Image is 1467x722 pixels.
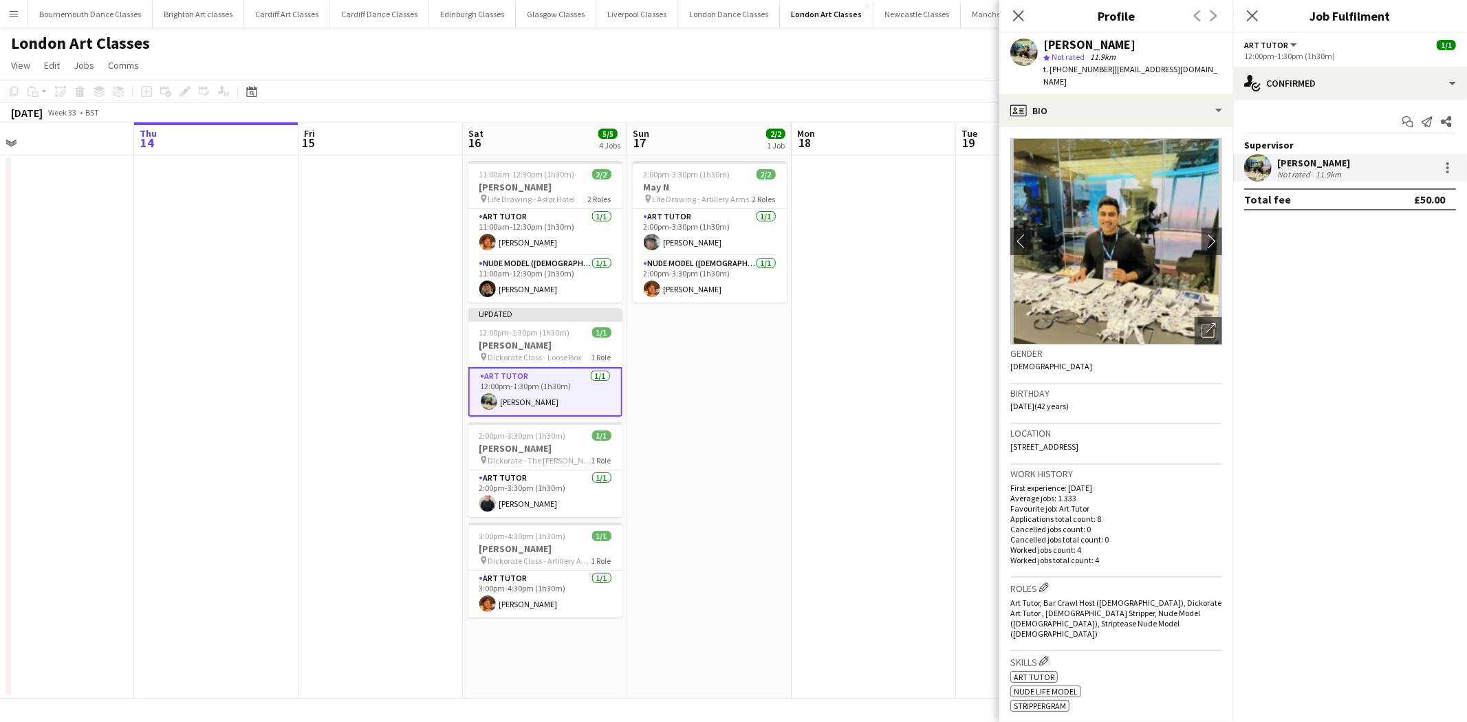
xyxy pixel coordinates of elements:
div: BST [85,107,99,118]
div: Updated12:00pm-1:30pm (1h30m)1/1[PERSON_NAME] Dickorate Class - Loose Box1 RoleArt Tutor1/112:00p... [468,308,622,417]
h3: Job Fulfilment [1233,7,1467,25]
p: Favourite job: Art Tutor [1010,503,1222,514]
p: Cancelled jobs count: 0 [1010,524,1222,534]
button: Cardiff Dance Classes [330,1,429,28]
span: View [11,59,30,72]
span: Edit [44,59,60,72]
span: 5/5 [598,129,618,139]
img: Crew avatar or photo [1010,138,1222,344]
button: London Art Classes [780,1,873,28]
span: [DATE] (42 years) [1010,401,1069,411]
h3: Profile [999,7,1233,25]
app-job-card: 3:00pm-4:30pm (1h30m)1/1[PERSON_NAME] Dickorate Class - Artillery Arms1 RoleArt Tutor1/13:00pm-4:... [468,523,622,617]
span: Life Drawing - Artillery Arms [653,194,750,204]
span: 19 [959,135,977,151]
span: Not rated [1052,52,1085,62]
span: [STREET_ADDRESS] [1010,441,1078,452]
p: First experience: [DATE] [1010,483,1222,493]
span: 2/2 [757,169,776,179]
h3: Location [1010,427,1222,439]
div: Supervisor [1233,139,1467,151]
span: Sun [633,127,649,140]
p: Worked jobs count: 4 [1010,545,1222,555]
span: Life Drawing - Astor Hotel [488,194,576,204]
button: Glasgow Classes [516,1,596,28]
app-card-role: Art Tutor1/12:00pm-3:30pm (1h30m)[PERSON_NAME] [468,470,622,517]
span: 18 [795,135,815,151]
div: Open photos pop-in [1195,317,1222,344]
div: 11.9km [1313,169,1344,179]
span: Dickorate Class - Artillery Arms [488,556,591,566]
span: t. [PHONE_NUMBER] [1043,64,1115,74]
span: Art Tutor, Bar Crawl Host ([DEMOGRAPHIC_DATA]), Dickorate Art Tutor , [DEMOGRAPHIC_DATA] Stripper... [1010,598,1221,639]
div: £50.00 [1414,193,1445,206]
button: Newcastle Classes [873,1,961,28]
span: 1/1 [592,531,611,541]
span: 14 [138,135,157,151]
a: Jobs [68,56,100,74]
span: 2:00pm-3:30pm (1h30m) [479,430,566,441]
p: Applications total count: 8 [1010,514,1222,524]
button: Liverpool Classes [596,1,678,28]
span: [DEMOGRAPHIC_DATA] [1010,361,1092,371]
app-card-role: Art Tutor1/12:00pm-3:30pm (1h30m)[PERSON_NAME] [633,209,787,256]
h3: [PERSON_NAME] [468,442,622,455]
app-card-role: Nude Model ([DEMOGRAPHIC_DATA])1/12:00pm-3:30pm (1h30m)[PERSON_NAME] [633,256,787,303]
span: Art Tutor [1244,40,1288,50]
div: [DATE] [11,106,43,120]
h1: London Art Classes [11,33,150,54]
span: Comms [108,59,139,72]
button: London Dance Classes [678,1,780,28]
a: Comms [102,56,144,74]
button: Edinburgh Classes [429,1,516,28]
span: Strippergram [1014,701,1066,711]
div: Bio [999,94,1233,127]
span: 12:00pm-1:30pm (1h30m) [479,327,570,338]
button: Manchester Classes [961,1,1053,28]
app-card-role: Art Tutor1/13:00pm-4:30pm (1h30m)[PERSON_NAME] [468,571,622,617]
h3: [PERSON_NAME] [468,181,622,193]
h3: May N [633,181,787,193]
span: | [EMAIL_ADDRESS][DOMAIN_NAME] [1043,64,1217,87]
span: Art Tutor [1014,672,1054,682]
h3: Gender [1010,347,1222,360]
span: 1 Role [591,556,611,566]
span: 1/1 [592,327,611,338]
app-card-role: Nude Model ([DEMOGRAPHIC_DATA])1/111:00am-12:30pm (1h30m)[PERSON_NAME] [468,256,622,303]
span: Fri [304,127,315,140]
span: 1 Role [591,455,611,466]
div: [PERSON_NAME] [1277,157,1350,169]
span: Sat [468,127,483,140]
span: Week 33 [45,107,80,118]
span: Nude Life Model [1014,686,1078,697]
app-job-card: 2:00pm-3:30pm (1h30m)1/1[PERSON_NAME] Dickorate - The [PERSON_NAME] Mow1 RoleArt Tutor1/12:00pm-3... [468,422,622,517]
app-job-card: 2:00pm-3:30pm (1h30m)2/2May N Life Drawing - Artillery Arms2 RolesArt Tutor1/12:00pm-3:30pm (1h30... [633,161,787,303]
span: 11:00am-12:30pm (1h30m) [479,169,575,179]
span: 1/1 [1437,40,1456,50]
button: Cardiff Art Classes [244,1,330,28]
h3: Roles [1010,580,1222,595]
span: 17 [631,135,649,151]
span: Dickorate - The [PERSON_NAME] Mow [488,455,591,466]
span: Tue [961,127,977,140]
app-job-card: 11:00am-12:30pm (1h30m)2/2[PERSON_NAME] Life Drawing - Astor Hotel2 RolesArt Tutor1/111:00am-12:3... [468,161,622,303]
span: 2 Roles [752,194,776,204]
span: 2/2 [766,129,785,139]
span: 1 Role [591,352,611,362]
span: 11.9km [1087,52,1118,62]
p: Cancelled jobs total count: 0 [1010,534,1222,545]
div: 12:00pm-1:30pm (1h30m) [1244,51,1456,61]
button: Brighton Art classes [153,1,244,28]
h3: [PERSON_NAME] [468,339,622,351]
app-card-role: Art Tutor1/111:00am-12:30pm (1h30m)[PERSON_NAME] [468,209,622,256]
span: Dickorate Class - Loose Box [488,352,582,362]
div: Not rated [1277,169,1313,179]
div: Updated [468,308,622,319]
span: 2 Roles [588,194,611,204]
p: Average jobs: 1.333 [1010,493,1222,503]
a: Edit [39,56,65,74]
button: Bournemouth Dance Classes [28,1,153,28]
